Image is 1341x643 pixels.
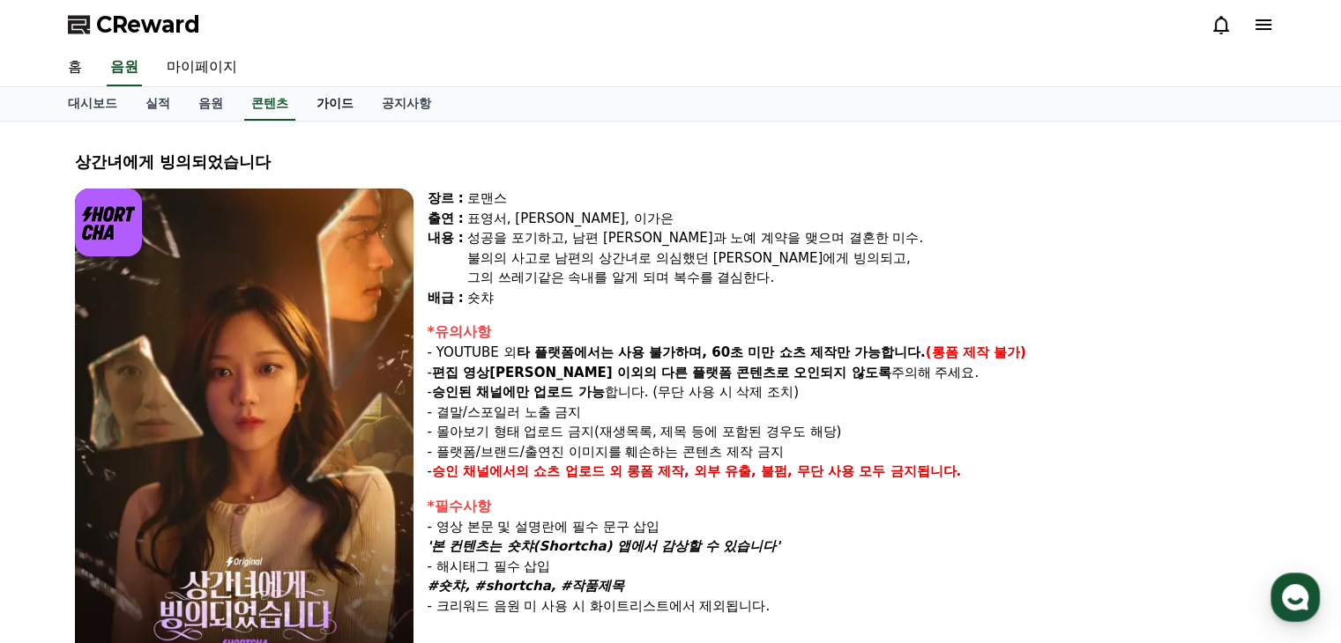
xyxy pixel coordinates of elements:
em: #숏챠, #shortcha, #작품제목 [428,578,625,594]
div: 표영서, [PERSON_NAME], 이가은 [467,209,1267,229]
p: - 플랫폼/브랜드/출연진 이미지를 훼손하는 콘텐츠 제작 금지 [428,442,1267,462]
img: logo [75,188,143,256]
div: 숏챠 [467,288,1267,308]
a: 마이페이지 [153,49,251,86]
strong: 승인 채널에서의 쇼츠 업로드 외 [432,463,622,479]
strong: 롱폼 제작, 외부 유출, 불펌, 무단 사용 모두 금지됩니다. [627,463,962,479]
div: 상간녀에게 빙의되었습니다 [75,150,1267,174]
span: CReward [96,11,200,39]
div: 배급 : [428,288,464,308]
div: 장르 : [428,188,464,209]
a: 설정 [227,497,339,541]
span: 홈 [56,523,66,537]
div: 불의의 사고로 남편의 상간녀로 의심했던 [PERSON_NAME]에게 빙의되고, [467,248,1267,269]
div: 그의 쓰레기같은 속내를 알게 되며 복수를 결심한다. [467,268,1267,288]
a: 콘텐츠 [244,87,295,121]
p: - 결말/스포일러 노출 금지 [428,403,1267,423]
div: *필수사항 [428,496,1267,517]
strong: 승인된 채널에만 업로드 가능 [432,384,605,400]
p: - 몰아보기 형태 업로드 금지(재생목록, 제목 등에 포함된 경우도 해당) [428,422,1267,442]
p: - YOUTUBE 외 [428,343,1267,363]
span: 설정 [272,523,294,537]
p: - 주의해 주세요. [428,363,1267,383]
div: 로맨스 [467,188,1267,209]
span: 대화 [161,524,183,538]
strong: 편집 영상[PERSON_NAME] 이외의 [432,365,657,381]
div: 출연 : [428,209,464,229]
a: 대시보드 [54,87,131,121]
p: - 합니다. (무단 사용 시 삭제 조치) [428,382,1267,403]
p: - [428,462,1267,482]
p: - 영상 본문 및 설명란에 필수 문구 삽입 [428,517,1267,537]
div: *유의사항 [428,321,1267,343]
p: - 크리워드 음원 미 사용 시 화이트리스트에서 제외됩니다. [428,596,1267,617]
strong: 타 플랫폼에서는 사용 불가하며, 60초 미만 쇼츠 제작만 가능합니다. [517,344,926,360]
a: 공지사항 [368,87,445,121]
div: 내용 : [428,228,464,288]
em: '본 컨텐츠는 숏챠(Shortcha) 앱에서 감상할 수 있습니다' [428,538,780,554]
strong: 다른 플랫폼 콘텐츠로 오인되지 않도록 [661,365,891,381]
a: CReward [68,11,200,39]
strong: (롱폼 제작 불가) [926,344,1026,360]
a: 홈 [5,497,116,541]
a: 음원 [184,87,237,121]
a: 실적 [131,87,184,121]
div: 성공을 포기하고, 남편 [PERSON_NAME]과 노예 계약을 맺으며 결혼한 미수. [467,228,1267,248]
p: - 해시태그 필수 삽입 [428,557,1267,577]
a: 가이드 [302,87,368,121]
a: 음원 [107,49,142,86]
a: 홈 [54,49,96,86]
a: 대화 [116,497,227,541]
